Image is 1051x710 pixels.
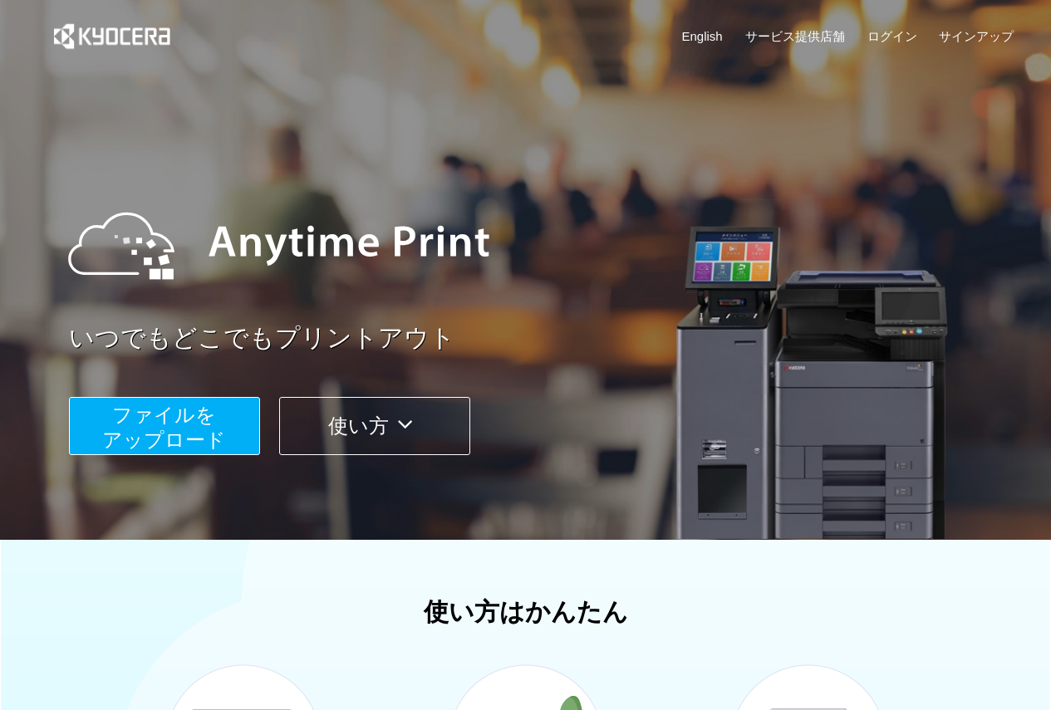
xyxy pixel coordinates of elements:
[745,27,845,45] a: サービス提供店舗
[867,27,917,45] a: ログイン
[69,397,260,455] button: ファイルを​​アップロード
[102,404,226,451] span: ファイルを ​​アップロード
[682,27,723,45] a: English
[939,27,1014,45] a: サインアップ
[69,321,1024,356] a: いつでもどこでもプリントアウト
[279,397,470,455] button: 使い方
